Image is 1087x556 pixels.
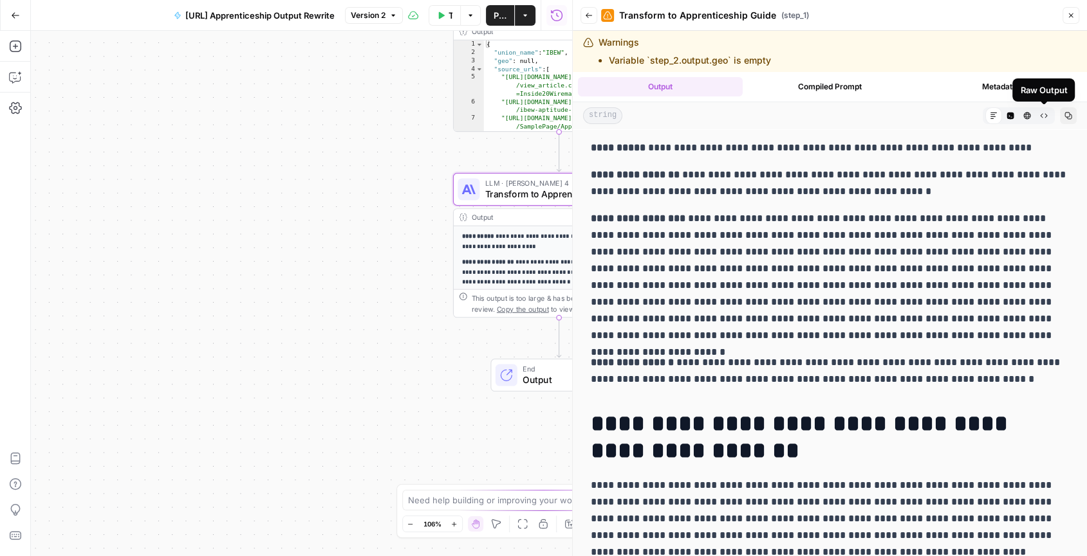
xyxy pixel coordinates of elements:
span: ( step_1 ) [781,10,809,21]
span: Version 2 [351,10,386,21]
span: Toggle code folding, rows 4 through 32 [476,65,483,73]
div: 7 [454,114,484,131]
div: 2 [454,49,484,57]
span: End [523,363,616,374]
div: 5 [454,73,484,98]
span: Copy the output [497,305,549,313]
span: 106% [423,519,441,529]
div: This output is too large & has been abbreviated for review. to view the full content. [471,292,658,314]
span: Test Workflow [449,9,452,22]
span: Transform to Apprenticeship Guide [619,9,776,22]
button: Output [578,77,743,96]
span: Publish [494,9,506,22]
div: Warnings [599,36,771,67]
div: EndOutput [453,359,665,391]
span: string [583,107,622,124]
div: Output [471,211,627,222]
span: Output [523,373,616,386]
button: Metadata [917,77,1082,96]
button: Publish [486,5,514,26]
button: Test Workflow [429,5,460,26]
div: 8 [454,130,484,147]
div: 6 [454,98,484,114]
li: Variable `step_2.output.geo` is empty [609,54,771,67]
span: Toggle code folding, rows 1 through 33 [476,40,483,49]
span: [URL] Apprenticeship Output Rewrite [185,9,335,22]
button: Compiled Prompt [748,77,913,96]
g: Edge from step_2 to step_1 [557,131,561,171]
span: LLM · [PERSON_NAME] 4 [485,177,629,188]
div: 4 [454,65,484,73]
div: 3 [454,57,484,65]
div: Output [471,26,627,37]
button: [URL] Apprenticeship Output Rewrite [166,5,342,26]
div: 1 [454,40,484,49]
button: Version 2 [345,7,403,24]
g: Edge from step_1 to end [557,317,561,357]
span: Transform to Apprenticeship Guide [485,187,629,201]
